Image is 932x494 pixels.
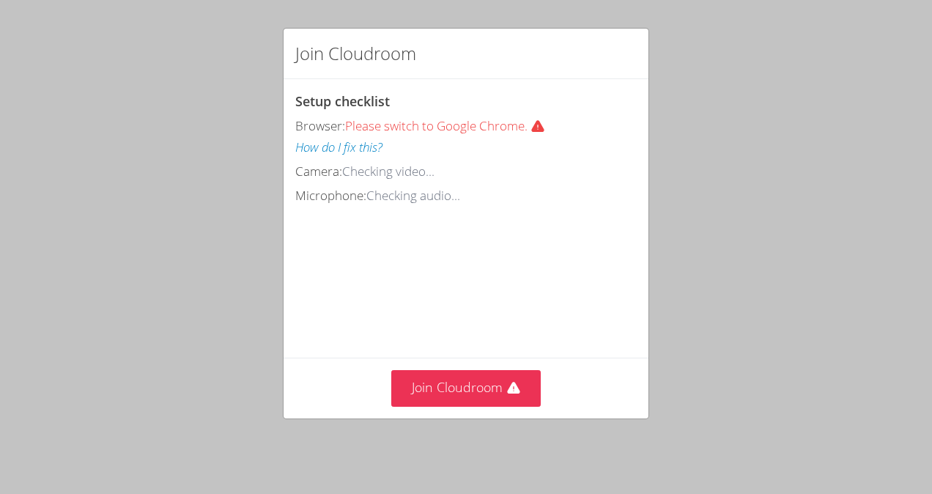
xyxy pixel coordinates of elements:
span: Microphone: [295,187,366,204]
span: Setup checklist [295,92,390,110]
span: Checking audio... [366,187,460,204]
h2: Join Cloudroom [295,40,416,67]
button: Join Cloudroom [391,370,541,406]
span: Please switch to Google Chrome. [345,117,551,134]
span: Camera: [295,163,342,180]
span: Browser: [295,117,345,134]
span: Checking video... [342,163,434,180]
button: How do I fix this? [295,137,382,158]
